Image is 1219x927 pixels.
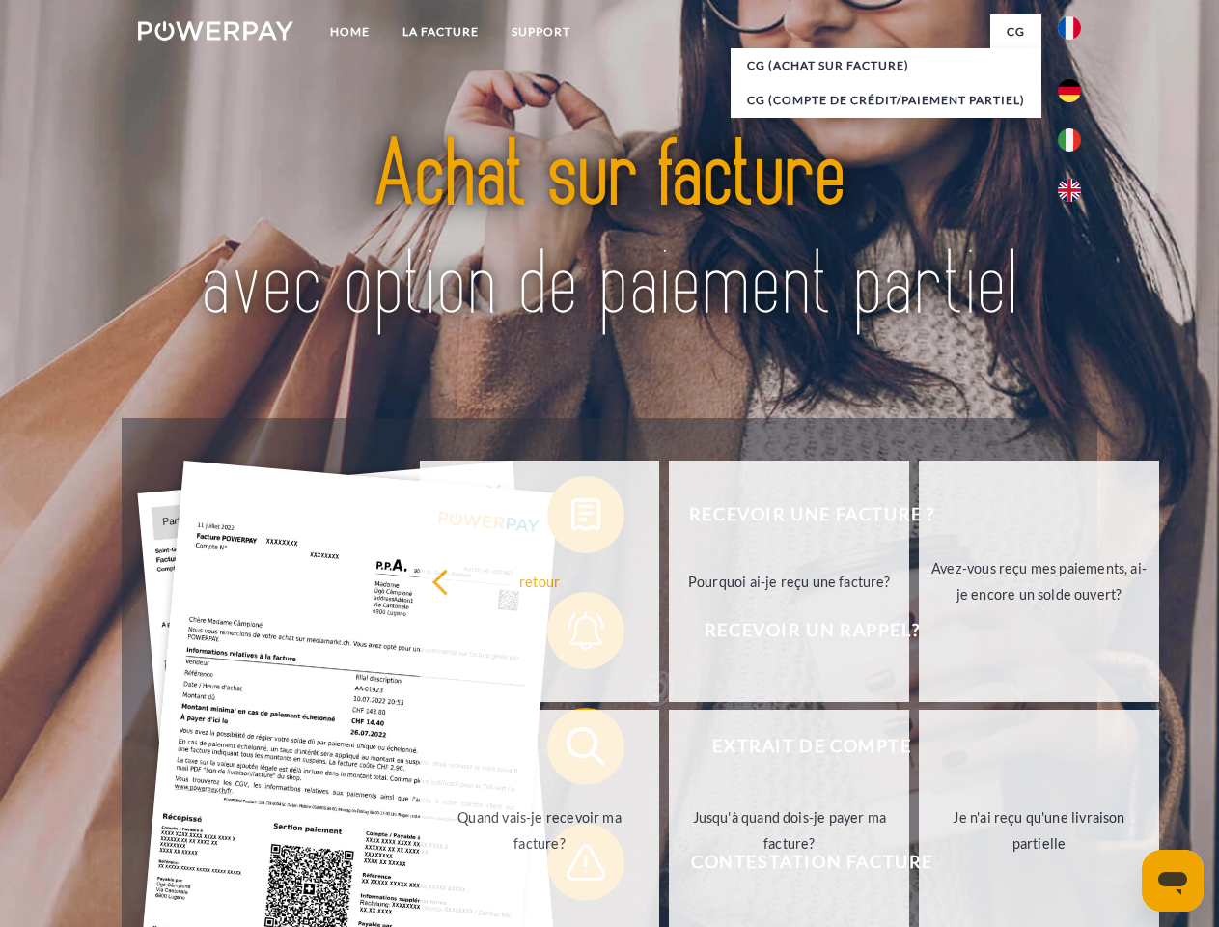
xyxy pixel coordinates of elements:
[1058,16,1081,40] img: fr
[1142,850,1204,912] iframe: Bouton de lancement de la fenêtre de messagerie
[680,804,898,857] div: Jusqu'à quand dois-je payer ma facture?
[990,14,1041,49] a: CG
[314,14,386,49] a: Home
[431,804,649,857] div: Quand vais-je recevoir ma facture?
[731,48,1041,83] a: CG (achat sur facture)
[138,21,293,41] img: logo-powerpay-white.svg
[386,14,495,49] a: LA FACTURE
[431,568,649,594] div: retour
[1058,79,1081,102] img: de
[680,568,898,594] div: Pourquoi ai-je reçu une facture?
[731,83,1041,118] a: CG (Compte de crédit/paiement partiel)
[930,804,1148,857] div: Je n'ai reçu qu'une livraison partielle
[1058,179,1081,202] img: en
[495,14,587,49] a: Support
[930,555,1148,607] div: Avez-vous reçu mes paiements, ai-je encore un solde ouvert?
[919,461,1159,702] a: Avez-vous reçu mes paiements, ai-je encore un solde ouvert?
[1058,128,1081,152] img: it
[184,93,1035,370] img: title-powerpay_fr.svg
